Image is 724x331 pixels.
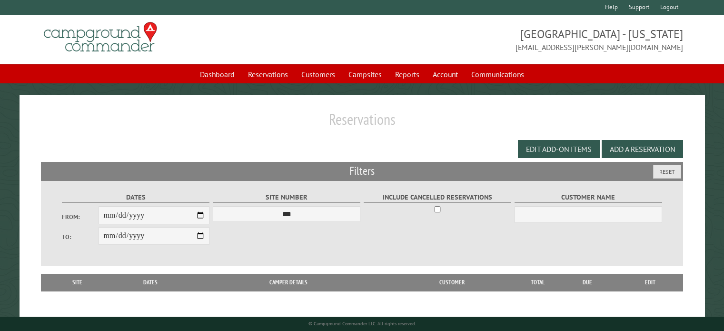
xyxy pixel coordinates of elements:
[41,162,683,180] h2: Filters
[62,212,99,221] label: From:
[62,232,99,241] label: To:
[466,65,530,83] a: Communications
[296,65,341,83] a: Customers
[362,26,683,53] span: [GEOGRAPHIC_DATA] - [US_STATE] [EMAIL_ADDRESS][PERSON_NAME][DOMAIN_NAME]
[308,321,416,327] small: © Campground Commander LLC. All rights reserved.
[194,65,240,83] a: Dashboard
[518,140,600,158] button: Edit Add-on Items
[515,192,663,203] label: Customer Name
[427,65,464,83] a: Account
[192,274,385,291] th: Camper Details
[385,274,519,291] th: Customer
[41,19,160,56] img: Campground Commander
[41,110,683,136] h1: Reservations
[653,165,681,179] button: Reset
[364,192,512,203] label: Include Cancelled Reservations
[46,274,109,291] th: Site
[213,192,361,203] label: Site Number
[242,65,294,83] a: Reservations
[618,274,683,291] th: Edit
[519,274,557,291] th: Total
[602,140,683,158] button: Add a Reservation
[557,274,618,291] th: Due
[389,65,425,83] a: Reports
[343,65,387,83] a: Campsites
[62,192,210,203] label: Dates
[109,274,192,291] th: Dates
